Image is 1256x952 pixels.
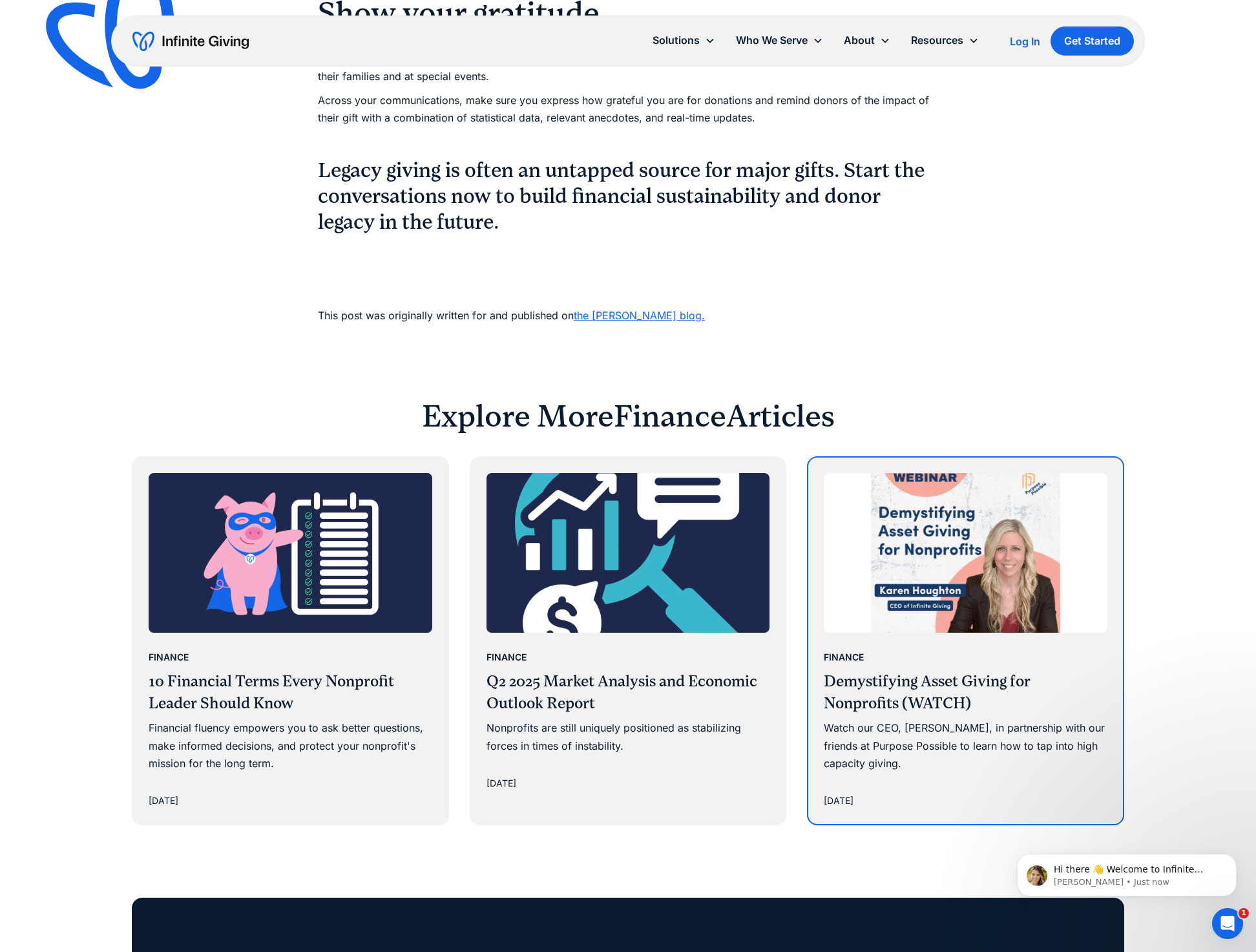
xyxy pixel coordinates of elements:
div: About [844,32,875,49]
a: Log In [1010,34,1040,49]
h3: Q2 2025 Market Analysis and Economic Outlook Report [487,671,770,714]
div: Finance [824,650,864,665]
iframe: Intercom notifications message [998,827,1256,917]
div: Resources [911,32,963,49]
h2: Articles [726,397,835,436]
h3: Demystifying Asset Giving for Nonprofits (WATCH) [824,671,1107,714]
div: [DATE] [149,793,178,809]
div: Financial fluency empowers you to ask better questions, make informed decisions, and protect your... [149,719,432,772]
div: About [833,26,901,54]
p: Across your communications, make sure you express how grateful you are for donations and remind d... [318,92,938,127]
div: Finance [149,650,189,665]
div: Log In [1010,36,1040,47]
div: Resources [901,26,989,54]
div: [DATE] [487,776,516,791]
div: Solutions [642,26,726,54]
div: Nonprofits are still uniquely positioned as stabilizing forces in times of instability. [487,719,770,754]
a: Get Started [1051,26,1134,56]
a: home [132,31,249,52]
div: Solutions [653,32,700,49]
div: Finance [487,650,527,665]
h2: Finance [614,397,726,436]
div: Watch our CEO, [PERSON_NAME], in partnership with our friends at Purpose Possible to learn how to... [824,719,1107,772]
h3: 10 Financial Terms Every Nonprofit Leader Should Know [149,671,432,714]
p: ‍ [318,235,938,253]
h2: Explore More [422,397,614,436]
p: ‍ [318,283,938,301]
iframe: Intercom live chat [1212,908,1243,939]
p: This post was originally written for and published on [318,307,938,324]
div: Who We Serve [736,32,808,49]
div: Who We Serve [726,26,833,54]
a: the [PERSON_NAME] blog. [574,309,705,322]
span: 1 [1239,908,1249,918]
a: FinanceQ2 2025 Market Analysis and Economic Outlook ReportNonprofits are still uniquely positione... [471,458,786,806]
p: ‍ [318,133,938,151]
div: [DATE] [824,793,853,809]
a: Finance10 Financial Terms Every Nonprofit Leader Should KnowFinancial fluency empowers you to ask... [133,458,448,823]
a: FinanceDemystifying Asset Giving for Nonprofits (WATCH)Watch our CEO, [PERSON_NAME], in partnersh... [808,458,1123,823]
p: ‍ [318,259,938,277]
h3: Legacy giving is often an untapped source for major gifts. Start the conversations now to build f... [318,158,938,235]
